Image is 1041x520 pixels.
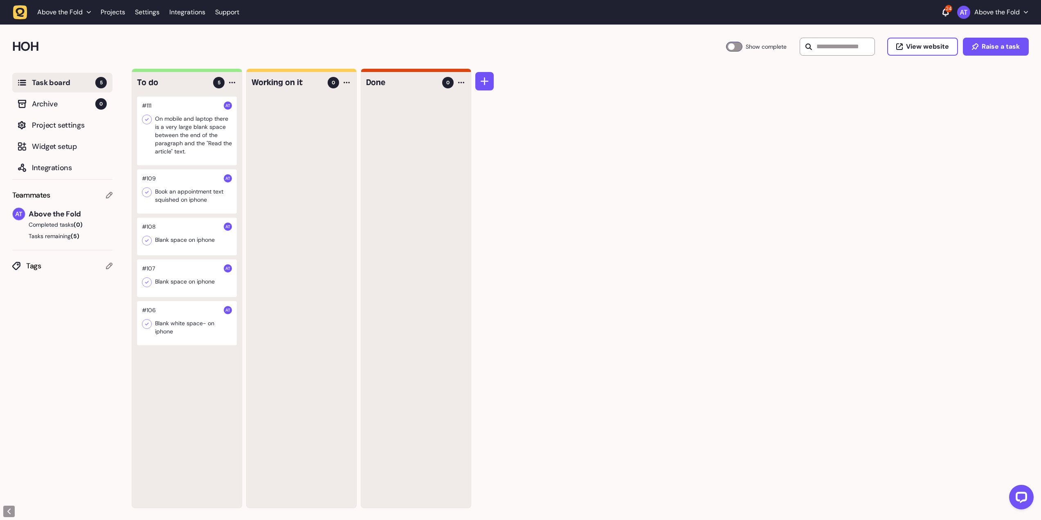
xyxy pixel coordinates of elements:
a: Support [215,8,239,16]
span: Archive [32,98,95,110]
span: 5 [95,77,107,88]
span: 5 [218,79,220,86]
img: Above the Fold [224,306,232,314]
p: Above the Fold [974,8,1020,16]
iframe: LiveChat chat widget [1003,482,1037,516]
span: (0) [74,221,83,228]
span: Task board [32,77,95,88]
span: 0 [446,79,450,86]
button: Project settings [12,115,112,135]
h2: HOH [12,37,726,56]
button: Raise a task [963,38,1029,56]
a: Projects [101,5,125,20]
a: Integrations [169,5,205,20]
span: Widget setup [32,141,107,152]
span: 0 [332,79,335,86]
button: Widget setup [12,137,112,156]
img: Above the Fold [224,223,232,231]
a: Settings [135,5,160,20]
img: Above the Fold [224,101,232,110]
button: Tasks remaining(5) [12,232,112,240]
h4: Working on it [252,77,322,88]
button: Above the Fold [13,5,96,20]
span: Teammates [12,189,50,201]
h4: To do [137,77,207,88]
span: Raise a task [982,43,1020,50]
span: 0 [95,98,107,110]
span: View website [906,43,949,50]
img: Above the Fold [224,264,232,272]
button: Above the Fold [957,6,1028,19]
span: (5) [71,232,79,240]
button: Task board5 [12,73,112,92]
h4: Done [366,77,436,88]
span: Above the Fold [37,8,83,16]
span: Tags [26,260,106,272]
span: Show complete [746,42,787,52]
img: Above the Fold [13,208,25,220]
button: Completed tasks(0) [12,221,106,229]
img: Above the Fold [957,6,970,19]
button: Archive0 [12,94,112,114]
button: View website [887,38,958,56]
span: Project settings [32,119,107,131]
img: Above the Fold [224,174,232,182]
span: Integrations [32,162,107,173]
div: 24 [945,5,952,12]
button: Integrations [12,158,112,178]
span: Above the Fold [29,208,112,220]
